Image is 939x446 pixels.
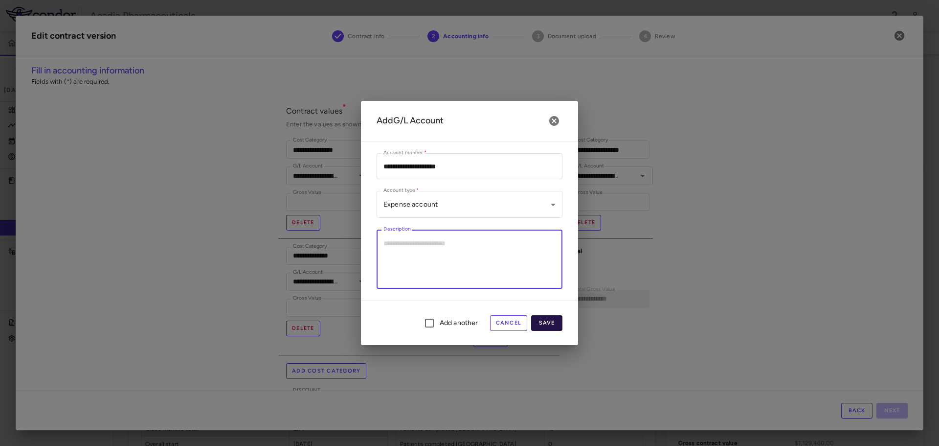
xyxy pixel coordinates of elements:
[440,318,478,329] span: Add another
[383,225,411,234] label: Description
[383,149,427,157] label: Account number
[383,187,419,195] label: Account type
[490,315,528,331] button: Cancel
[377,114,444,127] h6: Add G/L Account
[377,191,562,218] div: Expense account
[531,315,562,331] button: Save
